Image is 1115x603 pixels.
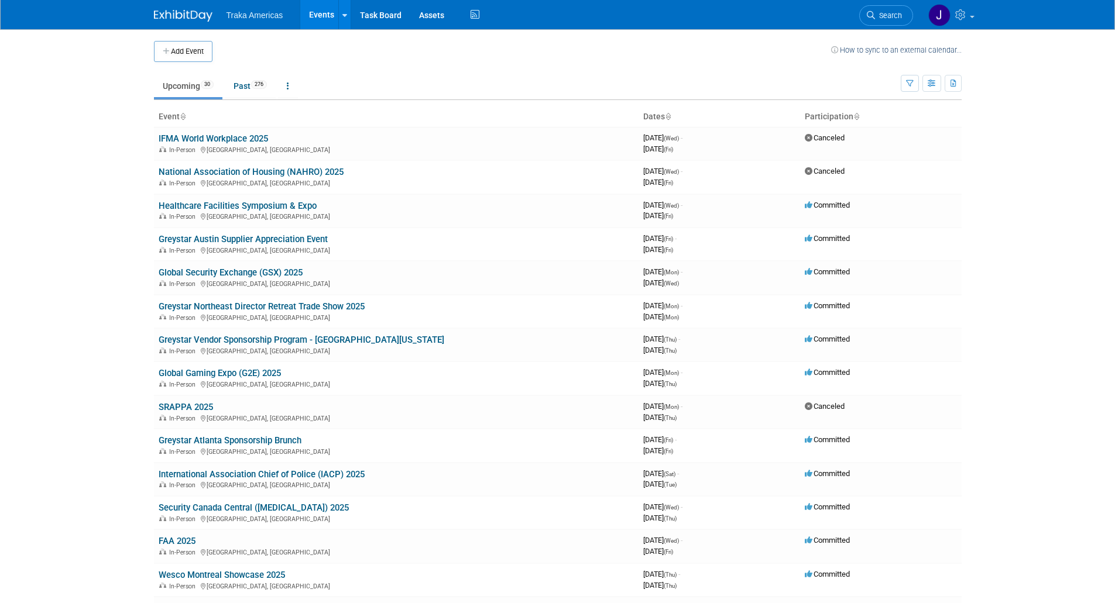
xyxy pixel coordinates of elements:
span: - [681,167,682,175]
div: [GEOGRAPHIC_DATA], [GEOGRAPHIC_DATA] [159,278,634,288]
span: [DATE] [643,201,682,209]
img: In-Person Event [159,146,166,152]
span: Committed [805,201,850,209]
span: 276 [251,80,267,89]
span: In-Person [169,448,199,456]
span: Canceled [805,133,845,142]
span: (Thu) [664,336,677,343]
span: [DATE] [643,413,677,422]
span: In-Person [169,146,199,154]
span: [DATE] [643,133,682,142]
span: - [681,368,682,377]
span: In-Person [169,415,199,422]
span: [DATE] [643,547,673,556]
a: Past276 [225,75,276,97]
span: - [675,435,677,444]
span: Committed [805,435,850,444]
span: In-Person [169,381,199,388]
img: In-Person Event [159,280,166,286]
span: [DATE] [643,581,677,590]
span: - [681,402,682,411]
span: Canceled [805,402,845,411]
img: Jamie Saenz [928,4,951,26]
span: [DATE] [643,368,682,377]
div: [GEOGRAPHIC_DATA], [GEOGRAPHIC_DATA] [159,581,634,590]
a: Upcoming30 [154,75,222,97]
span: In-Person [169,247,199,254]
span: [DATE] [643,144,673,153]
a: IFMA World Workplace 2025 [159,133,268,144]
div: [GEOGRAPHIC_DATA], [GEOGRAPHIC_DATA] [159,144,634,154]
span: (Wed) [664,168,679,175]
div: [GEOGRAPHIC_DATA], [GEOGRAPHIC_DATA] [159,480,634,489]
span: (Mon) [664,314,679,321]
span: (Thu) [664,571,677,578]
span: In-Person [169,515,199,523]
span: [DATE] [643,469,679,478]
span: [DATE] [643,335,680,343]
span: [DATE] [643,211,673,220]
div: [GEOGRAPHIC_DATA], [GEOGRAPHIC_DATA] [159,245,634,254]
span: Committed [805,368,850,377]
span: In-Person [169,180,199,187]
span: [DATE] [643,301,682,310]
span: Committed [805,335,850,343]
span: Traka Americas [227,11,283,20]
span: Canceled [805,167,845,175]
a: Greystar Austin Supplier Appreciation Event [159,234,328,244]
span: [DATE] [643,536,682,545]
div: [GEOGRAPHIC_DATA], [GEOGRAPHIC_DATA] [159,379,634,388]
span: [DATE] [643,245,673,254]
a: Global Gaming Expo (G2E) 2025 [159,368,281,378]
span: [DATE] [643,446,673,455]
a: International Association Chief of Police (IACP) 2025 [159,469,365,480]
span: [DATE] [643,502,682,511]
span: (Thu) [664,381,677,387]
a: Wesco Montreal Showcase 2025 [159,570,285,580]
span: (Thu) [664,347,677,354]
span: In-Person [169,583,199,590]
span: (Fri) [664,180,673,186]
span: - [678,335,680,343]
span: In-Person [169,549,199,556]
span: Committed [805,469,850,478]
a: Healthcare Facilities Symposium & Expo [159,201,317,211]
th: Participation [800,107,962,127]
a: SRAPPA 2025 [159,402,213,412]
span: (Mon) [664,404,679,410]
span: (Tue) [664,481,677,488]
span: (Mon) [664,303,679,309]
img: In-Person Event [159,448,166,454]
span: - [681,267,682,276]
span: Committed [805,301,850,310]
img: In-Person Event [159,549,166,554]
span: - [681,536,682,545]
span: Search [875,11,902,20]
div: [GEOGRAPHIC_DATA], [GEOGRAPHIC_DATA] [159,178,634,187]
span: Committed [805,502,850,511]
span: [DATE] [643,402,682,411]
span: [DATE] [643,379,677,388]
img: In-Person Event [159,515,166,521]
span: (Wed) [664,537,679,544]
span: (Mon) [664,269,679,275]
span: (Wed) [664,135,679,142]
span: Committed [805,536,850,545]
span: [DATE] [643,346,677,354]
span: (Fri) [664,213,673,219]
span: - [681,201,682,209]
img: In-Person Event [159,381,166,387]
span: - [681,301,682,310]
a: Global Security Exchange (GSX) 2025 [159,267,303,278]
div: [GEOGRAPHIC_DATA], [GEOGRAPHIC_DATA] [159,547,634,556]
span: (Fri) [664,146,673,153]
span: [DATE] [643,570,680,578]
a: Security Canada Central ([MEDICAL_DATA]) 2025 [159,502,349,513]
span: [DATE] [643,312,679,321]
img: In-Person Event [159,583,166,588]
a: National Association of Housing (NAHRO) 2025 [159,167,344,177]
div: [GEOGRAPHIC_DATA], [GEOGRAPHIC_DATA] [159,346,634,355]
span: (Fri) [664,549,673,555]
a: Greystar Atlanta Sponsorship Brunch [159,435,301,446]
a: Search [859,5,913,26]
